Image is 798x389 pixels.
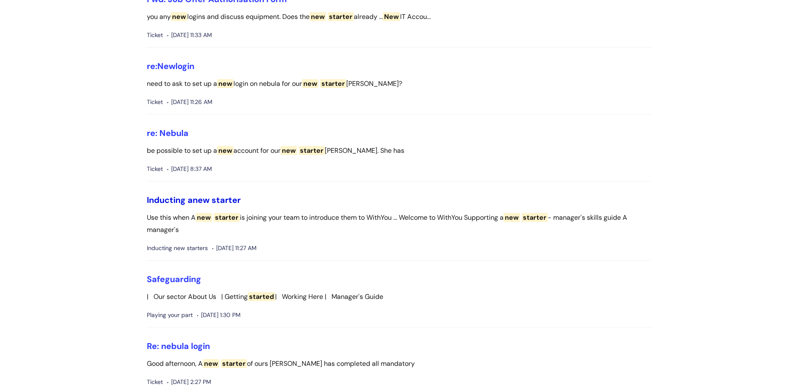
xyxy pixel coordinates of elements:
span: new [193,194,209,205]
span: [DATE] 11:27 AM [212,243,257,253]
p: be possible to set up a account for our [PERSON_NAME]. She has [147,145,652,157]
span: started [248,292,275,301]
p: need to ask to set up a login on nebula for our [PERSON_NAME]? [147,78,652,90]
span: [DATE] 2:27 PM [167,377,211,387]
span: starter [214,213,240,222]
span: new [504,213,520,222]
a: re:Newlogin [147,61,194,72]
span: Ticket [147,377,163,387]
span: new [217,79,233,88]
span: [DATE] 1:30 PM [197,310,241,320]
span: new [171,12,187,21]
span: Playing your part [147,310,193,320]
span: New [383,12,400,21]
span: new [302,79,318,88]
span: starter [320,79,346,88]
span: Inducting new starters [147,243,208,253]
span: [DATE] 11:26 AM [167,97,212,107]
span: Ticket [147,164,163,174]
span: Ticket [147,97,163,107]
span: starter [299,146,325,155]
span: starter [212,194,241,205]
p: | Our sector About Us | Getting | Working Here | Manager's Guide [147,291,652,303]
p: you any logins and discuss equipment. Does the already ... IT Accou... [147,11,652,23]
span: New [157,61,175,72]
a: Re: nebula login [147,341,210,352]
a: re: Nebula [147,128,188,139]
span: starter [522,213,548,222]
span: new [310,12,326,21]
span: starter [221,359,247,368]
span: new [203,359,219,368]
span: new [196,213,212,222]
span: new [281,146,297,155]
a: Safeguarding [147,274,201,285]
span: Ticket [147,30,163,40]
span: new [217,146,233,155]
span: starter [328,12,354,21]
p: Good afternoon, A of ours [PERSON_NAME] has completed all mandatory [147,358,652,370]
span: [DATE] 11:33 AM [167,30,212,40]
p: Use this when A is joining your team to introduce them to WithYou ... Welcome to WithYou Supporti... [147,212,652,236]
span: [DATE] 8:37 AM [167,164,212,174]
a: Inducting anew starter [147,194,241,205]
